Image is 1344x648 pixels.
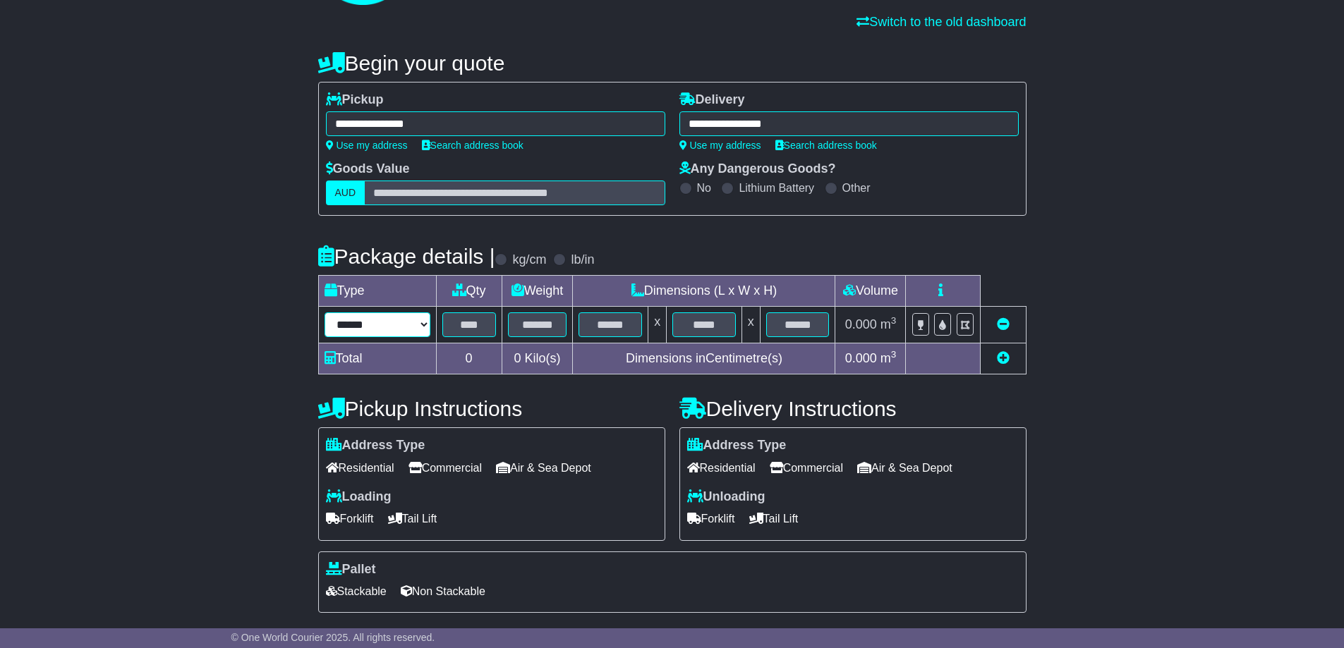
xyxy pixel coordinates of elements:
h4: Delivery Instructions [679,397,1027,420]
td: Dimensions in Centimetre(s) [573,343,835,374]
td: Dimensions (L x W x H) [573,276,835,307]
label: Address Type [326,438,425,453]
span: Residential [326,457,394,479]
label: No [697,181,711,195]
label: Pallet [326,562,376,577]
span: © One World Courier 2025. All rights reserved. [231,632,435,643]
td: x [741,307,760,343]
label: Address Type [687,438,787,453]
span: 0.000 [845,351,877,365]
a: Search address book [775,140,877,151]
span: Air & Sea Depot [857,457,952,479]
label: Delivery [679,92,745,108]
label: Other [842,181,871,195]
span: Stackable [326,580,387,602]
sup: 3 [891,349,897,360]
a: Use my address [679,140,761,151]
span: Forklift [326,508,374,530]
label: Pickup [326,92,384,108]
td: Type [318,276,436,307]
label: Goods Value [326,161,410,177]
span: Forklift [687,508,735,530]
label: Lithium Battery [739,181,814,195]
td: 0 [436,343,502,374]
td: Qty [436,276,502,307]
td: Volume [835,276,906,307]
label: kg/cm [512,252,546,268]
a: Add new item [997,351,1010,365]
span: Commercial [408,457,482,479]
label: Loading [326,489,392,505]
a: Use my address [326,140,408,151]
span: 0 [514,351,521,365]
td: Weight [502,276,573,307]
td: Kilo(s) [502,343,573,374]
span: Air & Sea Depot [496,457,591,479]
label: Any Dangerous Goods? [679,161,836,177]
label: lb/in [571,252,594,268]
span: m [880,351,897,365]
a: Switch to the old dashboard [856,15,1026,29]
sup: 3 [891,315,897,326]
label: Unloading [687,489,765,505]
h4: Pickup Instructions [318,397,665,420]
td: Total [318,343,436,374]
a: Search address book [422,140,523,151]
h4: Begin your quote [318,51,1027,75]
span: m [880,317,897,331]
td: x [648,307,667,343]
span: Residential [687,457,756,479]
label: AUD [326,181,365,205]
span: Tail Lift [749,508,799,530]
h4: Package details | [318,245,495,268]
span: 0.000 [845,317,877,331]
span: Commercial [770,457,843,479]
span: Non Stackable [401,580,485,602]
span: Tail Lift [388,508,437,530]
a: Remove this item [997,317,1010,331]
